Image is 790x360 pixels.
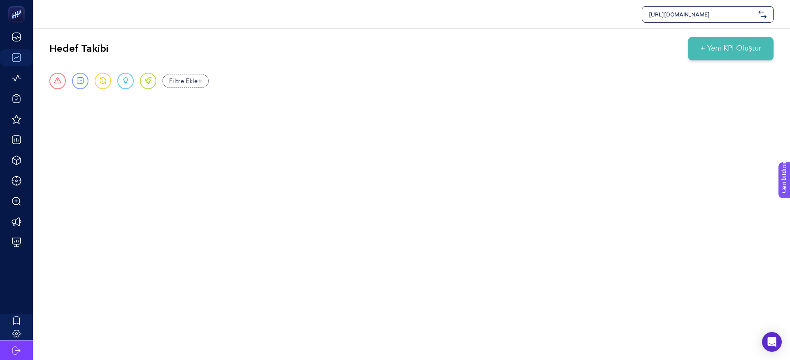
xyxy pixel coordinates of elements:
[700,45,761,52] font: + Yeni KPI Oluştur
[649,11,710,18] font: [URL][DOMAIN_NAME]
[762,332,782,352] div: Intercom Messenger'ı açın
[198,79,202,83] img: filtre ekle
[169,77,198,85] font: Filtre Ekle
[49,42,109,55] font: Hedef Takibi
[688,37,774,60] button: + Yeni KPI Oluştur
[5,2,38,9] font: Geri bildirim
[758,10,767,18] img: svg%3e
